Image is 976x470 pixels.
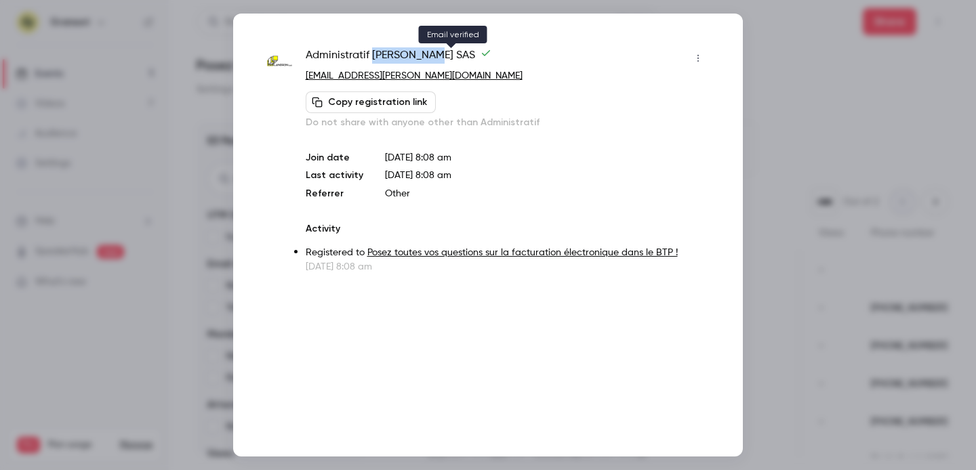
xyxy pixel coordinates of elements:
[385,151,709,165] p: [DATE] 8:08 am
[367,248,678,257] a: Posez toutes vos questions sur la facturation électronique dans le BTP !
[306,91,436,113] button: Copy registration link
[306,260,709,274] p: [DATE] 8:08 am
[306,169,363,183] p: Last activity
[306,47,491,69] span: Administratif [PERSON_NAME] SAS
[267,49,292,74] img: landron.fr
[306,116,709,129] p: Do not share with anyone other than Administratif
[385,171,451,180] span: [DATE] 8:08 am
[306,151,363,165] p: Join date
[306,246,709,260] p: Registered to
[306,222,709,236] p: Activity
[306,187,363,200] p: Referrer
[385,187,709,200] p: Other
[306,71,523,81] a: [EMAIL_ADDRESS][PERSON_NAME][DOMAIN_NAME]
